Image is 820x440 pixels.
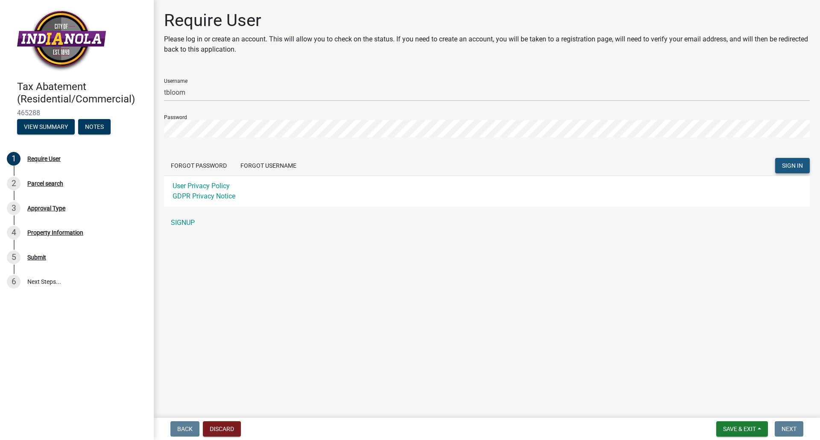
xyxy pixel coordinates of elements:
[7,251,20,264] div: 5
[7,152,20,166] div: 1
[17,124,75,131] wm-modal-confirm: Summary
[27,205,65,211] div: Approval Type
[170,421,199,437] button: Back
[203,421,241,437] button: Discard
[17,9,106,72] img: City of Indianola, Iowa
[782,425,797,432] span: Next
[164,214,810,231] a: SIGNUP
[723,425,756,432] span: Save & Exit
[78,124,111,131] wm-modal-confirm: Notes
[716,421,768,437] button: Save & Exit
[7,226,20,239] div: 4
[17,109,137,117] span: 465288
[164,10,810,31] h1: Require User
[782,162,803,169] span: SIGN IN
[27,230,83,236] div: Property Information
[27,156,61,162] div: Require User
[27,254,46,260] div: Submit
[173,192,235,200] a: GDPR Privacy Notice
[78,119,111,134] button: Notes
[234,158,303,173] button: Forgot Username
[173,182,230,190] a: User Privacy Policy
[164,158,234,173] button: Forgot Password
[17,81,147,105] h4: Tax Abatement (Residential/Commercial)
[775,421,803,437] button: Next
[164,34,810,55] p: Please log in or create an account. This will allow you to check on the status. If you need to cr...
[7,201,20,215] div: 3
[775,158,810,173] button: SIGN IN
[7,177,20,190] div: 2
[27,181,63,186] div: Parcel search
[17,119,75,134] button: View Summary
[7,275,20,288] div: 6
[177,425,193,432] span: Back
